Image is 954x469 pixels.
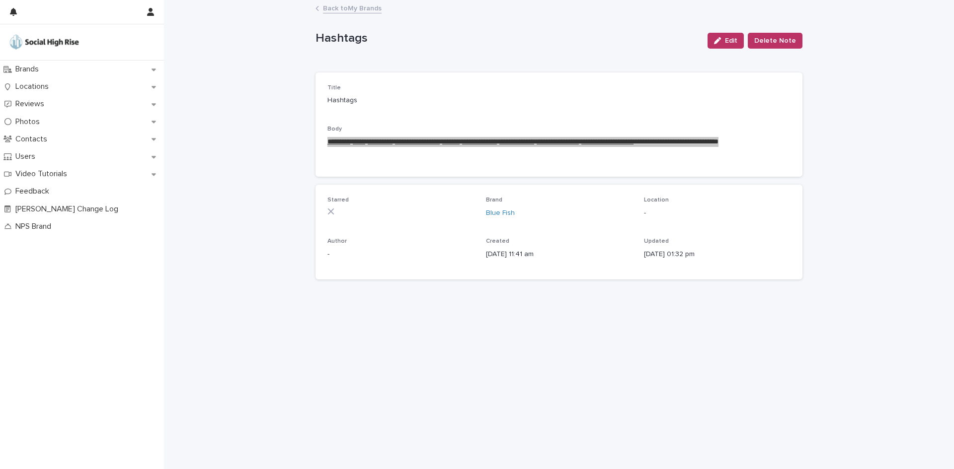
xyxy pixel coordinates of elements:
[327,126,342,132] span: Body
[708,33,744,49] button: Edit
[11,134,55,144] p: Contacts
[486,197,502,203] span: Brand
[316,31,700,46] p: Hashtags
[486,249,633,260] p: [DATE] 11:41 am
[11,117,48,127] p: Photos
[754,36,796,46] span: Delete Note
[486,238,509,244] span: Created
[8,32,80,52] img: o5DnuTxEQV6sW9jFYBBf
[644,249,791,260] p: [DATE] 01:32 pm
[11,169,75,179] p: Video Tutorials
[644,197,669,203] span: Location
[11,99,52,109] p: Reviews
[748,33,802,49] button: Delete Note
[327,238,347,244] span: Author
[11,82,57,91] p: Locations
[486,208,515,218] a: Blue Fish
[644,238,669,244] span: Updated
[725,37,737,44] span: Edit
[11,187,57,196] p: Feedback
[323,2,382,13] a: Back toMy Brands
[327,95,474,106] p: Hashtags
[644,208,791,218] p: -
[327,197,349,203] span: Starred
[327,85,341,91] span: Title
[327,249,474,260] div: -
[11,204,126,214] p: [PERSON_NAME] Change Log
[11,222,59,231] p: NPS Brand
[11,65,47,74] p: Brands
[11,152,43,161] p: Users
